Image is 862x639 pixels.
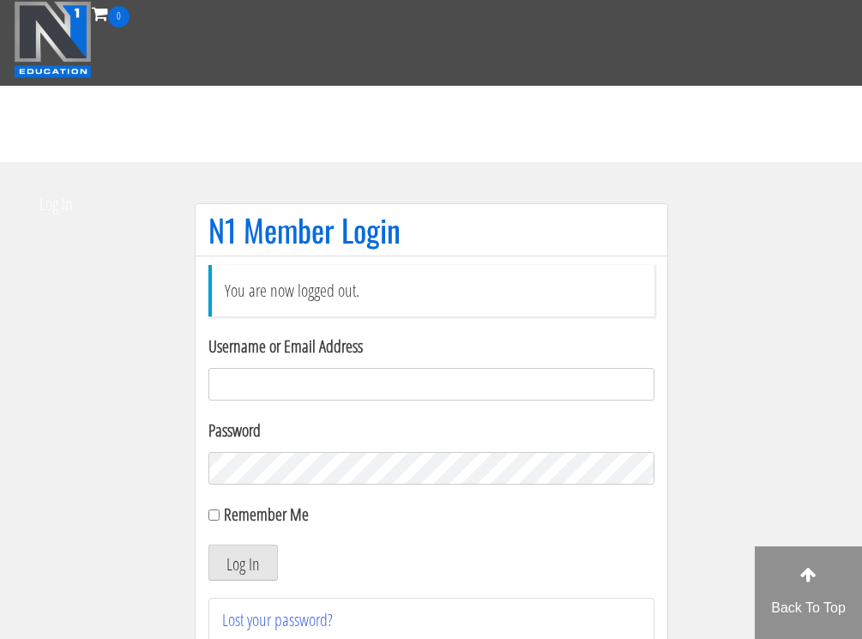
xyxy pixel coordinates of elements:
[208,545,278,581] button: Log In
[14,1,92,78] img: n1-education
[225,78,328,162] a: FREE Course
[469,78,564,162] a: Testimonials
[564,78,681,162] a: Trainer Directory
[208,334,654,359] label: Username or Email Address
[755,598,862,618] p: Back To Top
[208,213,654,247] h1: N1 Member Login
[208,265,654,316] li: You are now logged out.
[79,78,164,162] a: Course List
[27,162,86,246] a: Log In
[92,2,130,25] a: 0
[27,78,79,162] a: Certs
[681,78,813,162] a: Terms & Conditions
[164,78,225,162] a: Events
[222,608,333,631] a: Lost your password?
[108,6,130,27] span: 0
[328,78,394,162] a: Contact
[394,78,469,162] a: Why N1?
[208,418,654,443] label: Password
[224,503,309,526] label: Remember Me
